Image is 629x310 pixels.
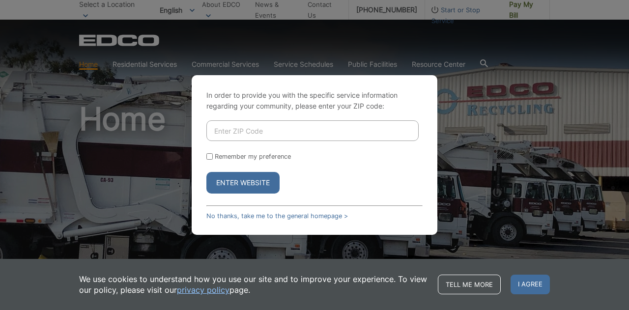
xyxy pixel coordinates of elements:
a: privacy policy [177,284,229,295]
button: Enter Website [206,172,280,194]
p: In order to provide you with the specific service information regarding your community, please en... [206,90,423,112]
a: No thanks, take me to the general homepage > [206,212,348,220]
a: Tell me more [438,275,501,294]
span: I agree [511,275,550,294]
input: Enter ZIP Code [206,120,419,141]
label: Remember my preference [215,153,291,160]
p: We use cookies to understand how you use our site and to improve your experience. To view our pol... [79,274,428,295]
